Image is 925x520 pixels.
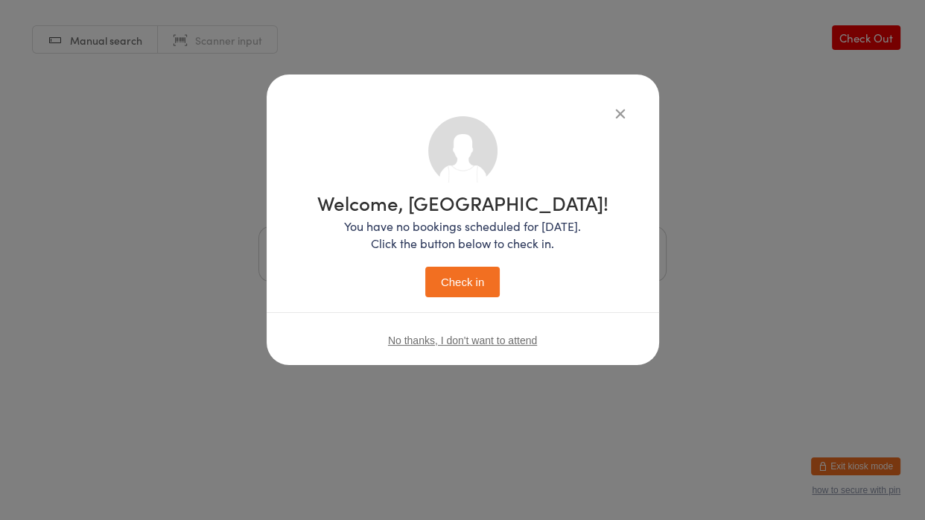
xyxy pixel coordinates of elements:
[317,193,608,212] h1: Welcome, [GEOGRAPHIC_DATA]!
[388,334,537,346] button: No thanks, I don't want to attend
[425,267,500,297] button: Check in
[317,218,608,252] p: You have no bookings scheduled for [DATE]. Click the button below to check in.
[428,116,498,186] img: no_photo.png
